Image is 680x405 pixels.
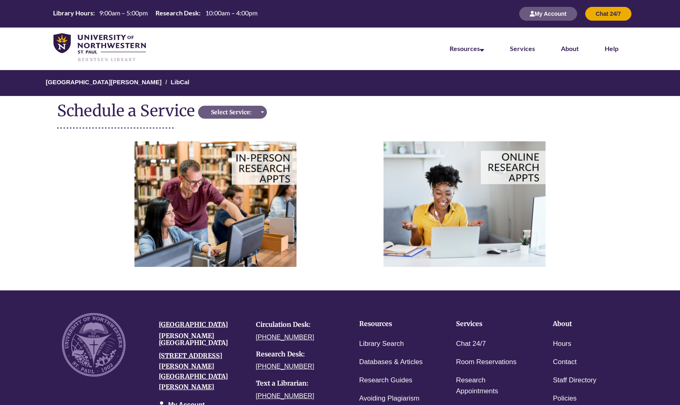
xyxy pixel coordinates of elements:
[605,45,618,52] a: Help
[553,338,571,350] a: Hours
[456,338,486,350] a: Chat 24/7
[585,7,631,21] button: Chat 24/7
[456,375,528,397] a: Research Appointments
[359,320,431,328] h4: Resources
[205,9,258,17] span: 10:00am – 4:00pm
[553,393,577,405] a: Policies
[456,320,528,328] h4: Services
[384,141,546,266] img: Online Appointments
[519,10,577,17] a: My Account
[553,320,625,328] h4: About
[50,9,96,17] th: Library Hours:
[256,351,341,358] h4: Research Desk:
[53,33,146,62] img: UNWSP Library Logo
[198,106,267,119] button: Select Service:
[359,338,404,350] a: Library Search
[159,352,228,391] a: [STREET_ADDRESS][PERSON_NAME][GEOGRAPHIC_DATA][PERSON_NAME]
[359,393,420,405] a: Avoiding Plagiarism
[553,375,596,386] a: Staff Directory
[256,334,314,341] a: [PHONE_NUMBER]
[159,333,243,347] h4: [PERSON_NAME][GEOGRAPHIC_DATA]
[50,9,260,18] table: Hours Today
[359,375,412,386] a: Research Guides
[134,141,296,266] img: In person Appointments
[519,7,577,21] button: My Account
[99,9,148,17] span: 9:00am – 5:00pm
[200,108,262,116] div: Select Service:
[510,45,535,52] a: Services
[256,392,314,399] a: [PHONE_NUMBER]
[152,9,202,17] th: Research Desk:
[171,79,190,85] a: LibCal
[359,356,423,368] a: Databases & Articles
[57,70,623,96] nav: Breadcrumb
[585,10,631,17] a: Chat 24/7
[256,321,341,328] h4: Circulation Desk:
[159,320,228,328] a: [GEOGRAPHIC_DATA]
[256,380,341,387] h4: Text a Librarian:
[57,102,198,119] div: Schedule a Service
[561,45,579,52] a: About
[62,313,126,377] img: UNW seal
[456,356,516,368] a: Room Reservations
[256,363,314,370] a: [PHONE_NUMBER]
[553,356,577,368] a: Contact
[46,79,162,85] a: [GEOGRAPHIC_DATA][PERSON_NAME]
[50,9,260,19] a: Hours Today
[450,45,484,52] a: Resources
